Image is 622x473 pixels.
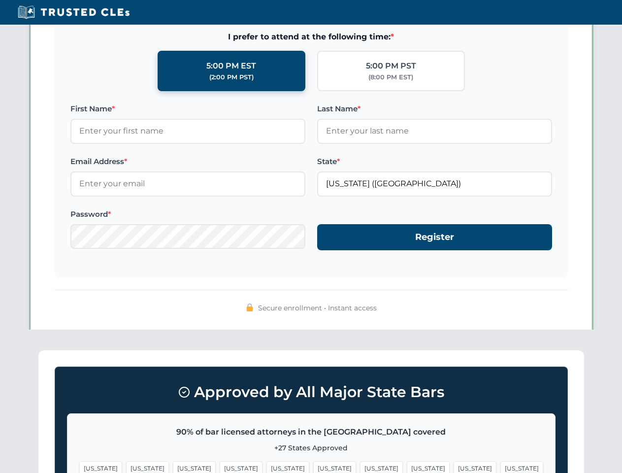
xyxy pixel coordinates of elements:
[317,156,552,168] label: State
[246,304,254,311] img: 🔒
[79,426,543,439] p: 90% of bar licensed attorneys in the [GEOGRAPHIC_DATA] covered
[15,5,132,20] img: Trusted CLEs
[70,208,305,220] label: Password
[317,103,552,115] label: Last Name
[70,171,305,196] input: Enter your email
[70,156,305,168] label: Email Address
[317,224,552,250] button: Register
[209,72,254,82] div: (2:00 PM PST)
[317,119,552,143] input: Enter your last name
[70,103,305,115] label: First Name
[206,60,256,72] div: 5:00 PM EST
[70,31,552,43] span: I prefer to attend at the following time:
[317,171,552,196] input: Florida (FL)
[79,442,543,453] p: +27 States Approved
[67,379,556,405] h3: Approved by All Major State Bars
[368,72,413,82] div: (8:00 PM EST)
[366,60,416,72] div: 5:00 PM PST
[258,303,377,313] span: Secure enrollment • Instant access
[70,119,305,143] input: Enter your first name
